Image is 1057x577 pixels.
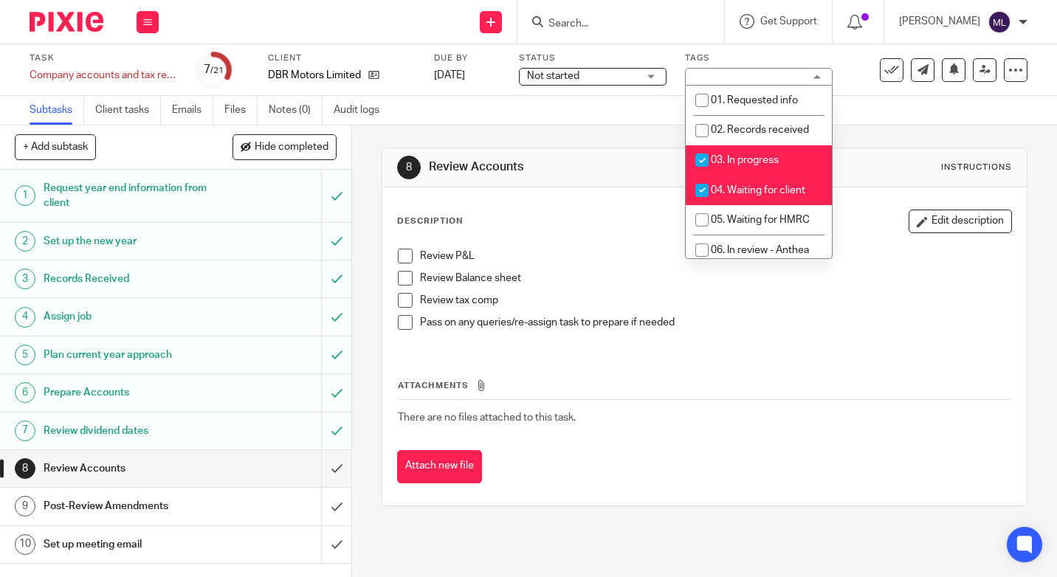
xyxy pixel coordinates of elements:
div: 8 [397,156,421,179]
span: 01. Requested info [711,95,798,106]
div: 7 [15,421,35,441]
div: 2 [15,231,35,252]
h1: Post-Review Amendments [44,495,219,517]
label: Task [30,52,177,64]
span: 06. In review - Anthea [711,245,809,255]
div: 9 [15,496,35,516]
h1: Review Accounts [44,457,219,480]
div: 10 [15,534,35,555]
div: 6 [15,382,35,403]
a: Client tasks [95,96,161,125]
h1: Request year end information from client [44,177,219,215]
span: Not started [527,71,579,81]
label: Client [268,52,416,64]
p: Review P&L [420,249,1011,263]
p: Review Balance sheet [420,271,1011,286]
span: 03. In progress [711,155,779,165]
p: DBR Motors Limited [268,68,361,83]
p: [PERSON_NAME] [899,14,980,29]
div: Instructions [941,162,1012,173]
h1: Prepare Accounts [44,381,219,404]
h1: Assign job [44,305,219,328]
img: svg%3E [988,10,1011,34]
span: Hide completed [255,142,328,153]
a: Subtasks [30,96,84,125]
h1: Review dividend dates [44,420,219,442]
span: 02. Records received [711,125,809,135]
button: Hide completed [233,134,337,159]
a: Notes (0) [269,96,323,125]
span: 04. Waiting for client [711,185,805,196]
h1: Set up the new year [44,230,219,252]
button: + Add subtask [15,134,96,159]
p: Pass on any queries/re-assign task to prepare if needed [420,315,1011,330]
div: 1 [15,185,35,206]
p: Review tax comp [420,293,1011,308]
span: [DATE] [434,70,465,80]
h1: Plan current year approach [44,344,219,366]
label: Due by [434,52,500,64]
label: Status [519,52,667,64]
h1: Set up meeting email [44,533,219,556]
div: Company accounts and tax return [30,68,177,83]
span: There are no files attached to this task. [398,412,576,423]
a: Files [224,96,258,125]
label: Tags [685,52,833,64]
button: Edit description [909,210,1012,233]
p: Description [397,215,463,227]
img: Pixie [30,12,103,32]
div: 8 [15,458,35,479]
h1: Records Received [44,268,219,290]
div: 7 [204,61,224,78]
div: 4 [15,307,35,328]
button: Attach new file [397,450,482,483]
a: Emails [172,96,213,125]
div: 5 [15,345,35,365]
input: Search [547,18,680,31]
small: /21 [210,66,224,75]
span: 05. Waiting for HMRC [711,215,810,225]
span: Get Support [760,16,817,27]
h1: Review Accounts [429,159,737,175]
a: Audit logs [334,96,390,125]
span: Attachments [398,381,469,390]
div: 3 [15,269,35,289]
